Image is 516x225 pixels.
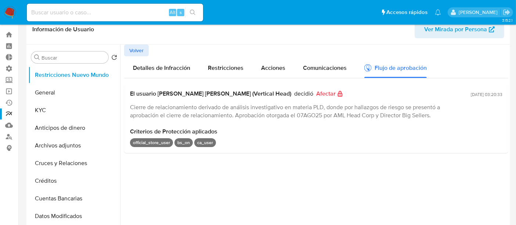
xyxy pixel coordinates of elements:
button: Archivos adjuntos [28,137,120,154]
button: Cruces y Relaciones [28,154,120,172]
button: Volver al orden por defecto [111,54,117,63]
a: Salir [503,8,510,16]
button: Datos Modificados [28,207,120,225]
p: zoe.breuer@mercadolibre.com [459,9,500,16]
span: Alt [170,9,176,16]
input: Buscar [42,54,105,61]
h1: Información de Usuario [32,26,94,33]
button: Buscar [34,54,40,60]
span: Accesos rápidos [386,8,427,16]
span: 3.152.1 [502,17,512,23]
button: KYC [28,101,120,119]
button: General [28,84,120,101]
span: s [180,9,182,16]
input: Buscar usuario o caso... [27,8,203,17]
button: search-icon [185,7,200,18]
button: Cuentas Bancarias [28,190,120,207]
button: Restricciones Nuevo Mundo [28,66,120,84]
span: Ver Mirada por Persona [424,21,487,38]
a: Notificaciones [435,9,441,15]
button: Créditos [28,172,120,190]
button: Anticipos de dinero [28,119,120,137]
button: Ver Mirada por Persona [415,21,504,38]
